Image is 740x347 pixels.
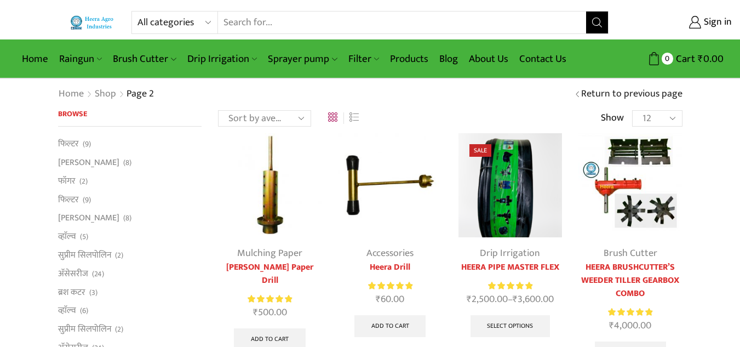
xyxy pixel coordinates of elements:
a: HEERA PIPE MASTER FLEX [458,261,562,274]
img: Heera Gold Krushi Pipe Black [458,133,562,237]
span: Browse [58,107,87,120]
span: (3) [89,287,97,298]
span: (9) [83,195,91,206]
a: [PERSON_NAME] [58,153,119,172]
a: Return to previous page [581,87,682,101]
button: Search button [586,12,608,33]
span: Sign in [701,15,732,30]
input: Search for... [218,12,586,33]
a: [PERSON_NAME] [58,209,119,227]
bdi: 0.00 [698,50,724,67]
a: अ‍ॅसेसरीज [58,264,88,283]
a: Drip Irrigation [182,46,262,72]
a: Shop [94,87,117,101]
span: Page 2 [127,86,154,102]
span: Show [601,111,624,126]
div: Rated 5.00 out of 5 [608,306,652,318]
span: Rated out of 5 [248,293,292,305]
span: (2) [115,324,123,335]
span: ₹ [467,291,472,308]
span: 0 [662,53,673,64]
span: (2) [115,250,123,261]
span: ₹ [698,50,703,67]
a: About Us [463,46,514,72]
a: व्हाॅल्व [58,302,76,320]
a: Drip Irrigation [480,245,540,261]
span: (24) [92,269,104,280]
a: [PERSON_NAME] Paper Drill [218,261,322,287]
span: ₹ [513,291,518,308]
a: Raingun [54,46,107,72]
a: Products [385,46,434,72]
span: Rated out of 5 [368,280,412,292]
span: (2) [79,176,88,187]
a: Heera Drill [338,261,441,274]
a: Home [58,87,84,101]
a: Add to cart: “Heera Drill” [354,315,426,337]
img: Heera Brush Cutter’s Weeder Tiller Gearbox Combo [578,133,682,237]
span: (8) [123,213,131,224]
a: Sign in [625,13,732,32]
a: फिल्टर [58,190,79,209]
span: – [458,292,562,307]
a: Brush Cutter [107,46,181,72]
span: Sale [469,144,491,157]
a: सुप्रीम सिलपोलिन [58,320,111,339]
img: Heera Mulching Paper Drill [218,133,322,237]
a: Accessories [366,245,414,261]
a: 0 Cart ₹0.00 [619,49,724,69]
a: फिल्टर [58,138,79,153]
a: HEERA BRUSHCUTTER’S WEEDER TILLER GEARBOX COMBO [578,261,682,300]
a: Mulching Paper [237,245,302,261]
a: व्हाॅल्व [58,227,76,246]
bdi: 500.00 [253,304,287,321]
select: Shop order [218,110,311,127]
a: Home [16,46,54,72]
a: Filter [343,46,385,72]
span: (9) [83,139,91,150]
span: ₹ [376,291,381,308]
div: Rated 5.00 out of 5 [248,293,292,305]
a: Brush Cutter [604,245,657,261]
a: ब्रश कटर [58,283,85,302]
a: Blog [434,46,463,72]
div: Rated 5.00 out of 5 [368,280,412,292]
div: Rated 5.00 out of 5 [488,280,532,292]
span: Rated out of 5 [488,280,532,292]
a: फॉगर [58,172,76,190]
a: सुप्रीम सिलपोलिन [58,246,111,264]
a: Select options for “HEERA PIPE MASTER FLEX” [471,315,550,337]
span: (5) [80,231,88,242]
span: Cart [673,52,695,66]
a: Contact Us [514,46,572,72]
span: (8) [123,157,131,168]
span: (6) [80,305,88,316]
bdi: 60.00 [376,291,404,308]
bdi: 3,600.00 [513,291,554,308]
span: Rated out of 5 [608,306,652,318]
a: Sprayer pump [262,46,342,72]
span: ₹ [609,317,614,334]
span: ₹ [253,304,258,321]
img: Heera Drill [338,133,441,237]
bdi: 4,000.00 [609,317,651,334]
nav: Breadcrumb [58,87,156,101]
bdi: 2,500.00 [467,291,508,308]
